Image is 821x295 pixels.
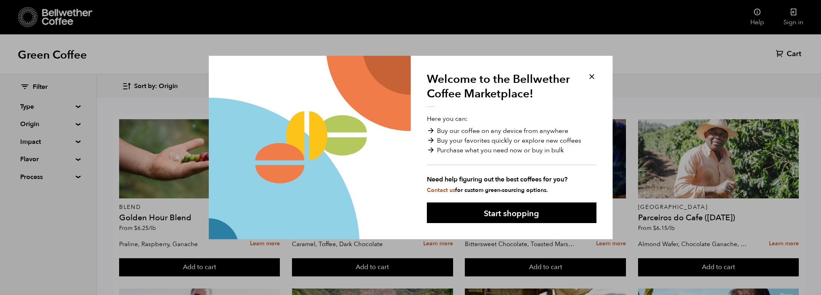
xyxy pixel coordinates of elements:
button: Start shopping [427,202,596,223]
li: Purchase what you need now or buy in bulk [427,145,596,155]
li: Buy your favorites quickly or explore new coffees [427,136,596,145]
p: Here you can: [427,114,596,194]
li: Buy our coffee on any device from anywhere [427,126,596,136]
h1: Welcome to the Bellwether Coffee Marketplace! [427,72,576,107]
small: for custom green-sourcing options. [427,186,548,194]
strong: Need help figuring out the best coffees for you? [427,175,596,184]
a: Contact us [427,186,455,194]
